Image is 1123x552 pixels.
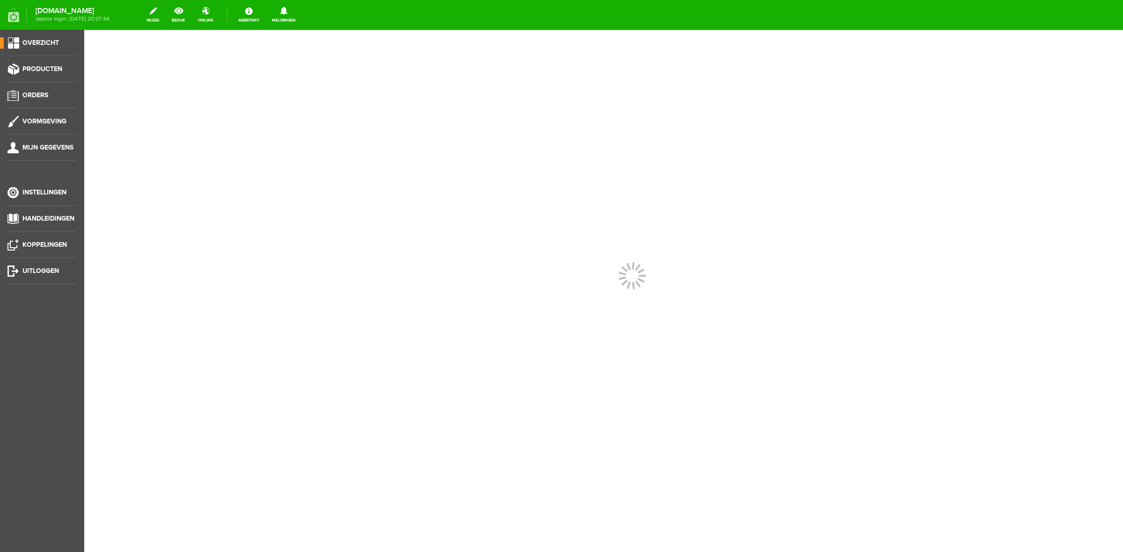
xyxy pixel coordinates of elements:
span: Koppelingen [22,241,67,249]
span: Vormgeving [22,117,66,125]
span: Mijn gegevens [22,143,73,151]
a: Meldingen [266,5,301,25]
span: Producten [22,65,62,73]
a: online [192,5,219,25]
strong: [DOMAIN_NAME] [36,8,109,14]
span: Overzicht [22,39,59,47]
span: Instellingen [22,188,66,196]
a: bekijk [166,5,191,25]
span: laatste login: [DATE] 20:07:44 [36,16,109,22]
a: wijzig [141,5,165,25]
span: Handleidingen [22,215,74,222]
span: Uitloggen [22,267,59,275]
a: Assistent [233,5,265,25]
span: Orders [22,91,48,99]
